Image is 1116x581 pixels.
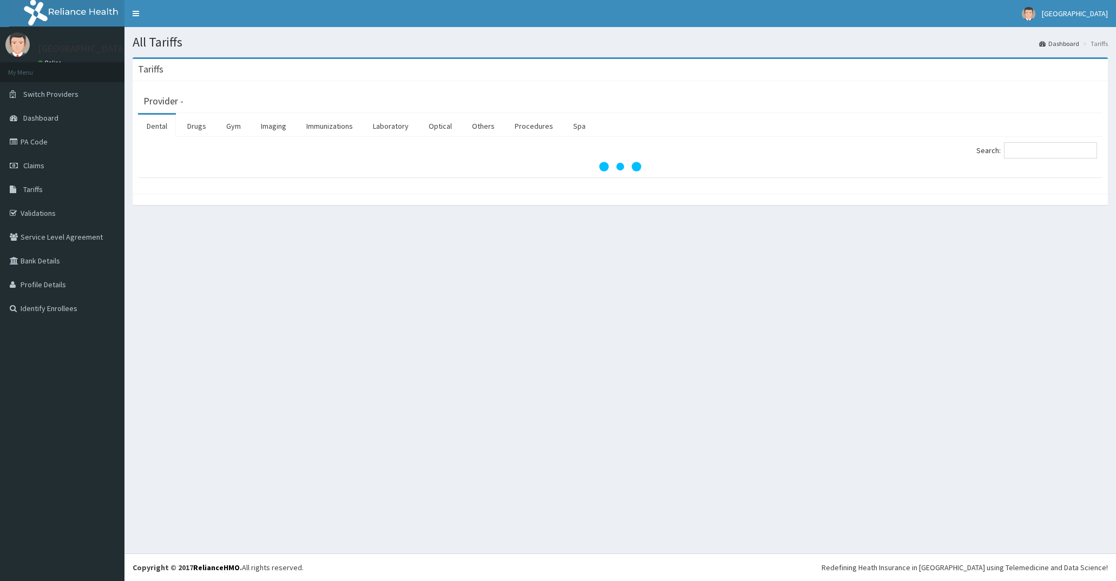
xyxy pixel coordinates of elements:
svg: audio-loading [599,145,642,188]
a: Dashboard [1039,39,1079,48]
p: [GEOGRAPHIC_DATA] [38,44,127,54]
li: Tariffs [1080,39,1108,48]
img: User Image [1022,7,1035,21]
footer: All rights reserved. [124,553,1116,581]
h3: Tariffs [138,64,163,74]
h1: All Tariffs [133,35,1108,49]
strong: Copyright © 2017 . [133,563,242,572]
a: Online [38,59,64,67]
span: Switch Providers [23,89,78,99]
a: Optical [420,115,461,137]
img: User Image [5,32,30,57]
h3: Provider - [143,96,183,106]
a: Spa [564,115,594,137]
span: Tariffs [23,184,43,194]
div: Redefining Heath Insurance in [GEOGRAPHIC_DATA] using Telemedicine and Data Science! [822,562,1108,573]
span: Dashboard [23,113,58,123]
label: Search: [976,142,1097,159]
a: Drugs [179,115,215,137]
a: Others [463,115,503,137]
a: Imaging [252,115,295,137]
a: RelianceHMO [193,563,240,572]
a: Laboratory [364,115,417,137]
span: [GEOGRAPHIC_DATA] [1042,9,1108,18]
input: Search: [1004,142,1097,159]
a: Immunizations [298,115,362,137]
span: Claims [23,161,44,170]
a: Gym [218,115,250,137]
a: Dental [138,115,176,137]
a: Procedures [506,115,562,137]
